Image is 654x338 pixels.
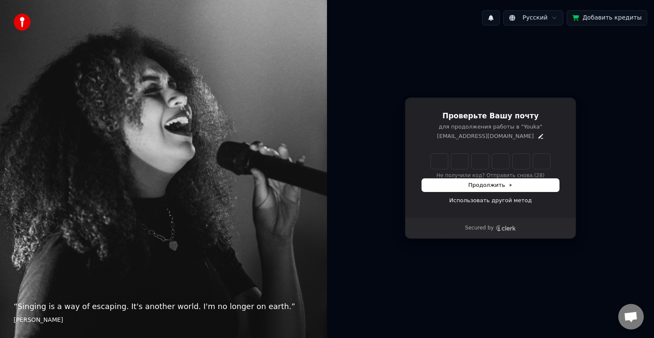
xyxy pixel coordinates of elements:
[431,154,550,169] input: Enter verification code
[422,123,559,131] p: для продолжения работы в "Youka"
[567,10,647,26] button: Добавить кредиты
[14,301,313,312] p: “ Singing is a way of escaping. It's another world. I'm no longer on earth. ”
[618,304,644,329] div: Открытый чат
[449,197,532,204] a: Использовать другой метод
[496,225,516,231] a: Clerk logo
[422,179,559,192] button: Продолжить
[14,316,313,324] footer: [PERSON_NAME]
[422,111,559,121] h1: Проверьте Вашу почту
[468,181,513,189] span: Продолжить
[537,133,544,140] button: Edit
[437,132,534,140] p: [EMAIL_ADDRESS][DOMAIN_NAME]
[465,225,493,232] p: Secured by
[14,14,31,31] img: youka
